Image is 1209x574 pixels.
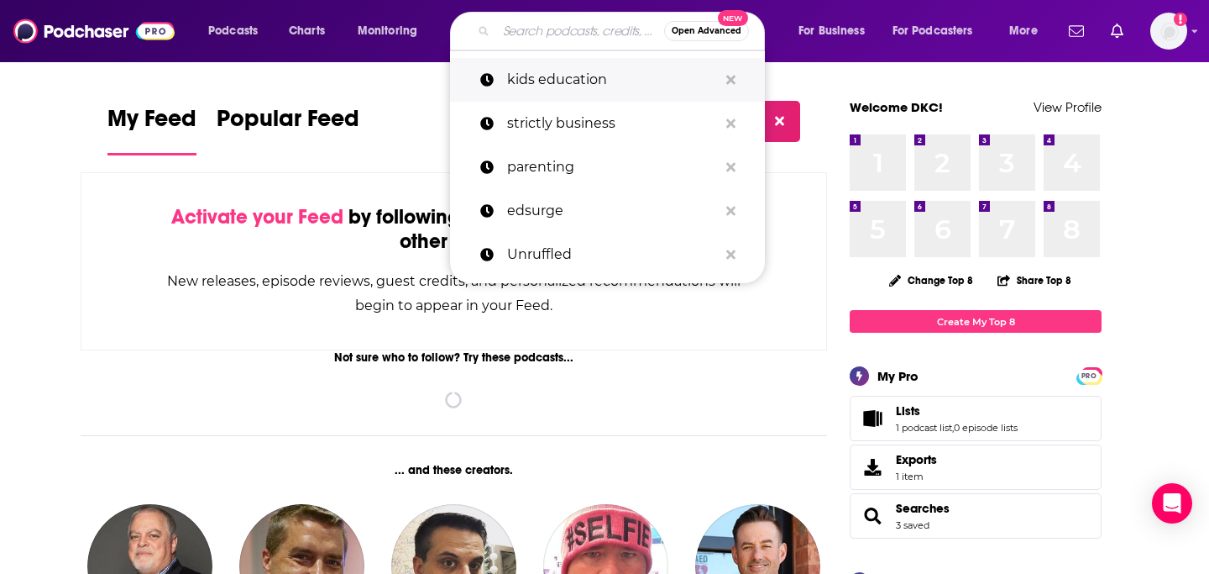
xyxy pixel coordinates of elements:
[1062,17,1091,45] a: Show notifications dropdown
[850,493,1102,539] span: Searches
[896,452,937,467] span: Exports
[1174,13,1187,26] svg: Add a profile image
[954,422,1018,434] a: 0 episode lists
[278,18,335,45] a: Charts
[997,18,1059,45] button: open menu
[1079,370,1099,382] span: PRO
[850,445,1102,490] a: Exports
[107,104,196,155] a: My Feed
[450,145,765,189] a: parenting
[879,270,983,291] button: Change Top 8
[856,504,889,528] a: Searches
[798,19,865,43] span: For Business
[450,233,765,276] a: Unruffled
[896,519,929,531] a: 3 saved
[877,368,919,384] div: My Pro
[896,501,950,516] a: Searches
[217,104,359,155] a: Popular Feed
[856,456,889,479] span: Exports
[850,99,943,115] a: Welcome DKC!
[450,189,765,233] a: edsurge
[81,463,827,477] div: ... and these creators.
[718,10,748,26] span: New
[856,407,889,430] a: Lists
[507,102,718,145] p: strictly business
[165,205,742,254] div: by following Podcasts, Creators, Lists, and other Users!
[13,15,175,47] img: Podchaser - Follow, Share and Rate Podcasts
[171,204,343,229] span: Activate your Feed
[346,18,439,45] button: open menu
[507,145,718,189] p: parenting
[850,396,1102,441] span: Lists
[1034,99,1102,115] a: View Profile
[289,19,325,43] span: Charts
[672,27,741,35] span: Open Advanced
[896,471,937,482] span: 1 item
[466,12,781,50] div: Search podcasts, credits, & more...
[507,189,718,233] p: edsurge
[450,58,765,102] a: kids education
[358,19,417,43] span: Monitoring
[1150,13,1187,50] button: Show profile menu
[997,264,1072,297] button: Share Top 8
[208,19,258,43] span: Podcasts
[1104,17,1130,45] a: Show notifications dropdown
[896,403,1018,419] a: Lists
[882,18,997,45] button: open menu
[165,269,742,318] div: New releases, episode reviews, guest credits, and personalized recommendations will begin to appe...
[1079,369,1099,382] a: PRO
[507,233,718,276] p: Unruffled
[850,310,1102,333] a: Create My Top 8
[496,18,664,45] input: Search podcasts, credits, & more...
[507,58,718,102] p: kids education
[1009,19,1038,43] span: More
[81,350,827,365] div: Not sure who to follow? Try these podcasts...
[892,19,973,43] span: For Podcasters
[1150,13,1187,50] span: Logged in as dkcmediatechnyc
[107,104,196,143] span: My Feed
[896,422,952,434] a: 1 podcast list
[1150,13,1187,50] img: User Profile
[196,18,280,45] button: open menu
[896,403,920,419] span: Lists
[664,21,749,41] button: Open AdvancedNew
[952,422,954,434] span: ,
[450,102,765,145] a: strictly business
[787,18,886,45] button: open menu
[1152,483,1192,524] div: Open Intercom Messenger
[217,104,359,143] span: Popular Feed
